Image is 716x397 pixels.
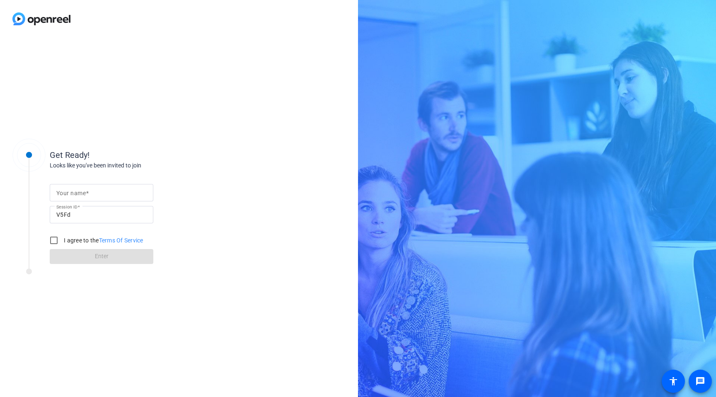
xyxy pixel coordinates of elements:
mat-label: Your name [56,190,86,196]
mat-icon: message [695,376,705,386]
div: Get Ready! [50,149,215,161]
mat-label: Session ID [56,204,77,209]
a: Terms Of Service [99,237,143,244]
label: I agree to the [62,236,143,244]
div: Looks like you've been invited to join [50,161,215,170]
mat-icon: accessibility [668,376,678,386]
